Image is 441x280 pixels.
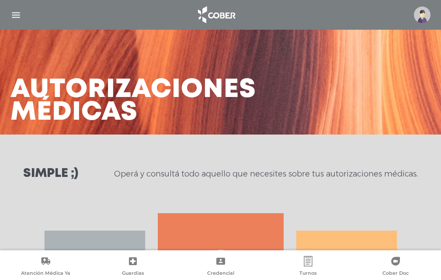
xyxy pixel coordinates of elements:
span: Credencial [207,270,234,278]
span: Atención Médica Ya [21,270,70,278]
h3: Simple ;) [23,168,78,180]
img: logo_cober_home-white.png [193,4,239,25]
span: Cober Doc [382,270,409,278]
a: Guardias [89,256,177,278]
span: Turnos [299,270,317,278]
span: Guardias [122,270,144,278]
img: Cober_menu-lines-white.svg [10,10,21,21]
p: Operá y consultá todo aquello que necesites sobre tus autorizaciones médicas. [114,169,418,179]
a: Cober Doc [352,256,439,278]
a: Atención Médica Ya [2,256,89,278]
a: Turnos [264,256,352,278]
h3: Autorizaciones médicas [10,79,256,124]
a: Credencial [177,256,264,278]
img: profile-placeholder.svg [414,7,431,23]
